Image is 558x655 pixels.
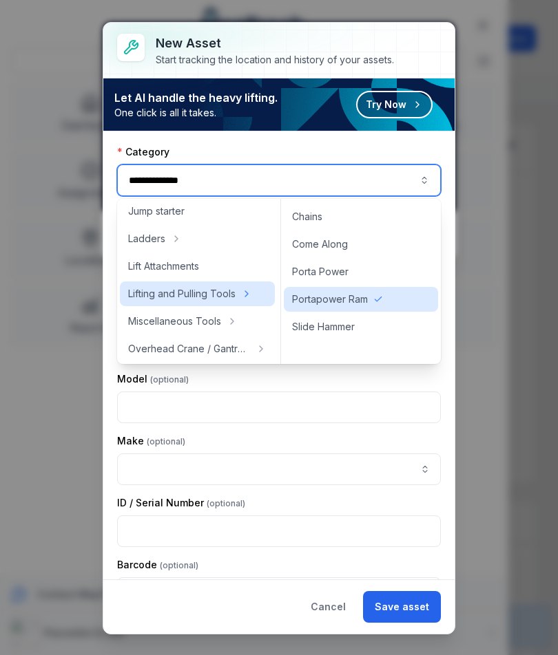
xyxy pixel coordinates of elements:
[299,591,358,623] button: Cancel
[292,320,355,334] span: Slide Hammer
[292,210,322,224] span: Chains
[128,232,165,246] span: Ladders
[356,91,433,118] button: Try Now
[363,591,441,623] button: Save asset
[117,434,185,448] label: Make
[128,287,236,301] span: Lifting and Pulling Tools
[128,314,221,328] span: Miscellaneous Tools
[156,53,394,67] div: Start tracking the location and history of your assets.
[117,496,245,510] label: ID / Serial Number
[117,558,198,572] label: Barcode
[117,145,169,159] label: Category
[114,89,278,106] strong: Let AI handle the heavy lifting.
[117,453,441,485] input: asset-add:cf[ca1b6296-9635-4ae3-ae60-00faad6de89d]-label
[292,265,349,279] span: Porta Power
[117,372,189,386] label: Model
[292,292,368,306] span: Portapower Ram
[292,237,348,251] span: Come Along
[128,342,250,356] span: Overhead Crane / Gantry Crane
[114,106,278,120] span: One click is all it takes.
[128,204,185,218] span: Jump starter
[128,259,199,273] span: Lift Attachments
[156,34,394,53] h3: New asset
